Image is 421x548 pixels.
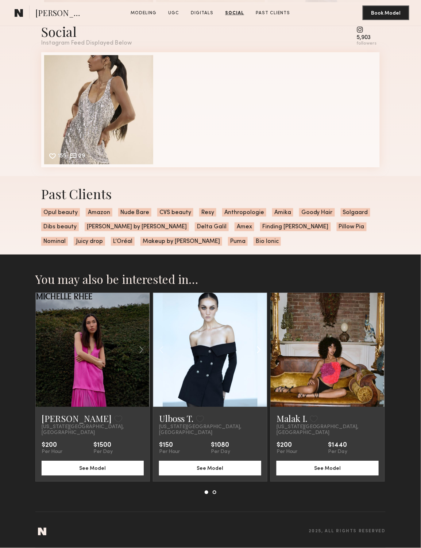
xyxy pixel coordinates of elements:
a: Digitals [188,10,217,16]
span: [US_STATE][GEOGRAPHIC_DATA], [GEOGRAPHIC_DATA] [159,425,261,436]
div: followers [357,41,377,46]
span: Nude Bare [118,208,151,217]
span: Pillow Pia [337,222,367,231]
span: Amazon [86,208,112,217]
span: Anthropologie [222,208,266,217]
span: Nominal [41,237,68,246]
span: 2025, all rights reserved [309,529,386,534]
span: Finding [PERSON_NAME] [260,222,331,231]
a: See Model [159,465,261,471]
div: $1500 [93,442,113,449]
button: See Model [277,461,379,476]
span: Resy [199,208,216,217]
h2: You may also be interested in… [35,272,386,287]
button: See Model [159,461,261,476]
span: Amika [272,208,293,217]
span: Puma [228,237,248,246]
span: [US_STATE][GEOGRAPHIC_DATA], [GEOGRAPHIC_DATA] [277,425,379,436]
span: Goody Hair [299,208,335,217]
div: Per Hour [42,449,62,455]
div: $1440 [328,442,348,449]
a: Malak I. [277,413,307,425]
div: 5,903 [357,35,377,41]
div: $200 [277,442,297,449]
a: [PERSON_NAME] [42,413,112,425]
a: See Model [42,465,144,471]
div: 155 [58,153,66,160]
span: Opul beauty [41,208,80,217]
a: Ulboss T. [159,413,193,425]
button: Book Model [363,5,409,20]
a: See Model [277,465,379,471]
a: UGC [166,10,182,16]
div: $150 [159,442,180,449]
div: Per Hour [277,449,297,455]
div: 29 [78,153,85,160]
span: Dibs beauty [41,222,79,231]
a: Social [223,10,247,16]
div: Per Day [211,449,230,455]
a: Past Clients [253,10,293,16]
a: Book Model [363,9,409,16]
span: Amex [235,222,254,231]
div: Past Clients [41,185,380,202]
span: L’Oréal [111,237,135,246]
div: Instagram Feed Displayed Below [41,40,132,46]
span: Makeup by [PERSON_NAME] [140,237,222,246]
span: Juicy drop [74,237,105,246]
span: Bio Ionic [254,237,281,246]
div: Per Day [328,449,348,455]
div: $1080 [211,442,230,449]
div: $200 [42,442,62,449]
span: CVS beauty [157,208,193,217]
span: Delta Galil [195,222,229,231]
span: Solgaard [341,208,370,217]
div: Per Hour [159,449,180,455]
button: See Model [42,461,144,476]
div: Per Day [93,449,113,455]
div: Social [41,23,132,40]
span: [US_STATE][GEOGRAPHIC_DATA], [GEOGRAPHIC_DATA] [42,425,144,436]
span: [PERSON_NAME] [35,7,86,20]
a: Modeling [128,10,160,16]
span: [PERSON_NAME] by [PERSON_NAME] [85,222,189,231]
